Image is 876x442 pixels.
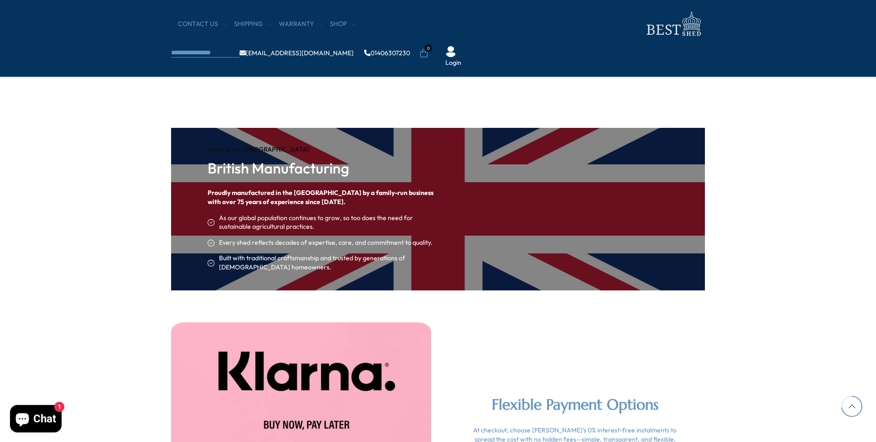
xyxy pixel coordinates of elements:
a: Shipping [234,20,272,29]
a: Login [445,58,461,68]
inbox-online-store-chat: Shopify online store chat [7,405,64,435]
a: 01406307230 [364,50,410,56]
a: [EMAIL_ADDRESS][DOMAIN_NAME] [240,50,354,56]
li: Every shed reflects decades of expertise, care, and commitment to quality. [208,238,436,247]
strong: Proudly manufactured in the [GEOGRAPHIC_DATA] by a family-run business with over 75 years of expe... [208,189,433,206]
span: 0 [424,44,432,52]
a: Warranty [279,20,323,29]
img: User Icon [445,46,456,57]
h2: Flexible Payment Options [472,395,678,415]
a: 0 [419,49,428,58]
div: Made in the [GEOGRAPHIC_DATA] [208,146,436,153]
li: Built with traditional craftsmanship and trusted by generations of [DEMOGRAPHIC_DATA] homeowners. [208,254,436,272]
li: As our global population continues to grow, so too does the need for sustainable agricultural pra... [208,214,436,232]
a: Shop [330,20,356,29]
img: logo [641,9,705,39]
a: CONTACT US [178,20,227,29]
h3: British Manufacturing [208,159,436,177]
